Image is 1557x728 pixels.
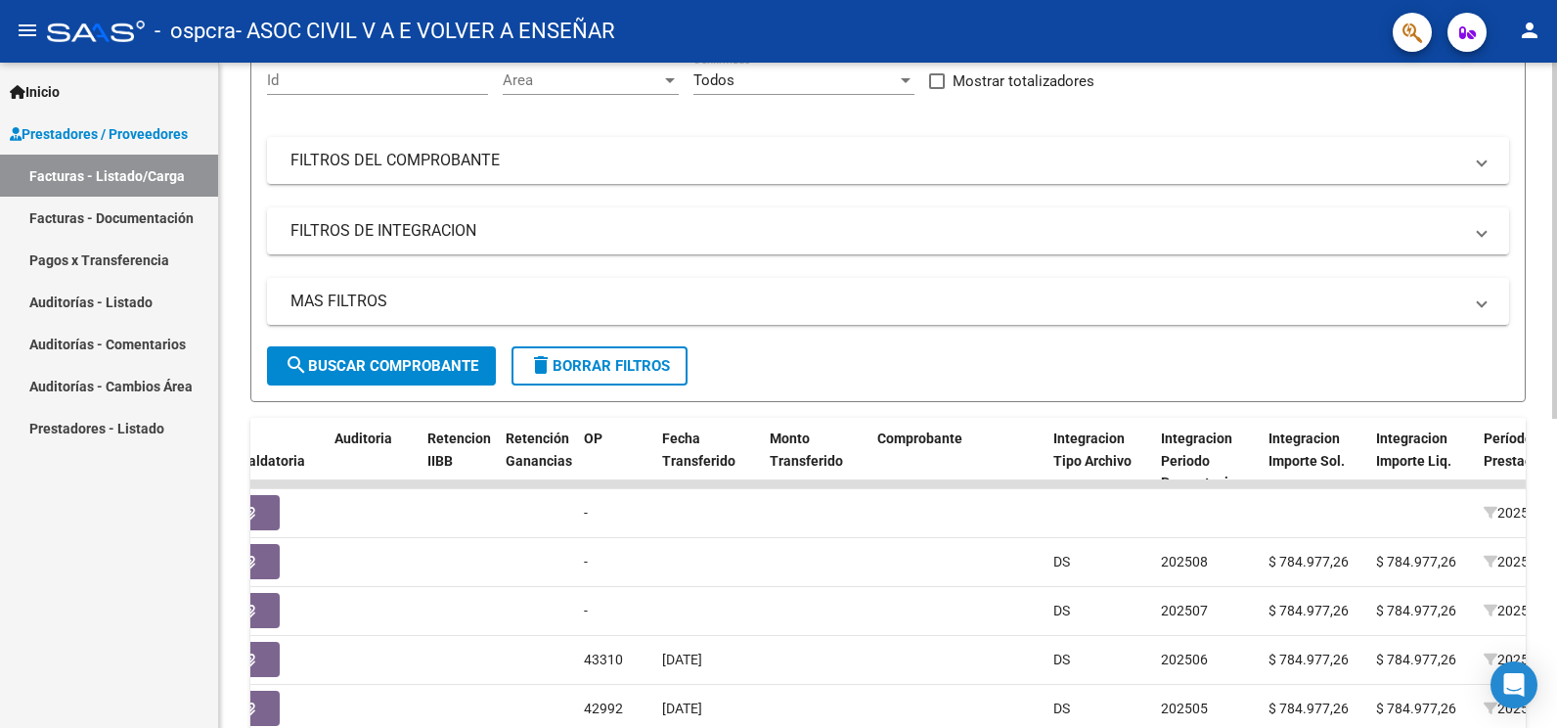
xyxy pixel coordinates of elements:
[290,220,1462,242] mat-panel-title: FILTROS DE INTEGRACION
[1268,652,1349,667] span: $ 784.977,26
[285,357,478,375] span: Buscar Comprobante
[584,652,623,667] span: 43310
[1161,603,1208,618] span: 202507
[1053,554,1070,569] span: DS
[506,431,572,469] span: Retención Ganancias
[584,554,588,569] span: -
[267,278,1509,325] mat-expansion-panel-header: MAS FILTROS
[290,291,1462,312] mat-panel-title: MAS FILTROS
[1518,19,1541,42] mat-icon: person
[1053,431,1132,469] span: Integracion Tipo Archivo
[529,357,670,375] span: Borrar Filtros
[334,431,392,446] span: Auditoria
[1484,701,1544,716] span: 202505
[877,431,962,446] span: Comprobante
[1368,418,1476,504] datatable-header-cell: Integracion Importe Liq.
[662,431,735,469] span: Fecha Transferido
[1161,701,1208,716] span: 202505
[1268,554,1349,569] span: $ 784.977,26
[770,431,843,469] span: Monto Transferido
[1268,701,1349,716] span: $ 784.977,26
[953,69,1094,93] span: Mostrar totalizadores
[1484,554,1544,569] span: 202508
[420,418,498,504] datatable-header-cell: Retencion IIBB
[584,603,588,618] span: -
[10,81,60,103] span: Inicio
[512,346,688,386] button: Borrar Filtros
[1161,431,1244,491] span: Integracion Periodo Presentacion
[209,418,327,504] datatable-header-cell: Doc Respaldatoria
[693,71,734,89] span: Todos
[576,418,654,504] datatable-header-cell: OP
[1053,701,1070,716] span: DS
[267,137,1509,184] mat-expansion-panel-header: FILTROS DEL COMPROBANTE
[1376,701,1456,716] span: $ 784.977,26
[529,353,553,377] mat-icon: delete
[1376,652,1456,667] span: $ 784.977,26
[1376,431,1451,469] span: Integracion Importe Liq.
[267,346,496,386] button: Buscar Comprobante
[155,10,236,53] span: - ospcra
[1161,554,1208,569] span: 202508
[1161,652,1208,667] span: 202506
[584,505,588,521] span: -
[503,71,661,89] span: Area
[10,123,188,145] span: Prestadores / Proveedores
[217,431,305,469] span: Doc Respaldatoria
[327,418,420,504] datatable-header-cell: Auditoria
[762,418,869,504] datatable-header-cell: Monto Transferido
[16,19,39,42] mat-icon: menu
[1053,603,1070,618] span: DS
[1376,603,1456,618] span: $ 784.977,26
[869,418,1045,504] datatable-header-cell: Comprobante
[1484,505,1544,521] span: 202509
[584,431,602,446] span: OP
[1484,603,1544,618] span: 202507
[1484,652,1544,667] span: 202506
[1268,431,1345,469] span: Integracion Importe Sol.
[1376,554,1456,569] span: $ 784.977,26
[236,10,615,53] span: - ASOC CIVIL V A E VOLVER A ENSEÑAR
[1261,418,1368,504] datatable-header-cell: Integracion Importe Sol.
[267,207,1509,254] mat-expansion-panel-header: FILTROS DE INTEGRACION
[285,353,308,377] mat-icon: search
[654,418,762,504] datatable-header-cell: Fecha Transferido
[1045,418,1153,504] datatable-header-cell: Integracion Tipo Archivo
[1484,431,1551,469] span: Período Prestación
[1268,603,1349,618] span: $ 784.977,26
[1153,418,1261,504] datatable-header-cell: Integracion Periodo Presentacion
[427,431,491,469] span: Retencion IIBB
[1490,661,1537,708] div: Open Intercom Messenger
[290,150,1462,171] mat-panel-title: FILTROS DEL COMPROBANTE
[498,418,576,504] datatable-header-cell: Retención Ganancias
[584,701,623,716] span: 42992
[662,652,702,667] span: [DATE]
[662,701,702,716] span: [DATE]
[1053,652,1070,667] span: DS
